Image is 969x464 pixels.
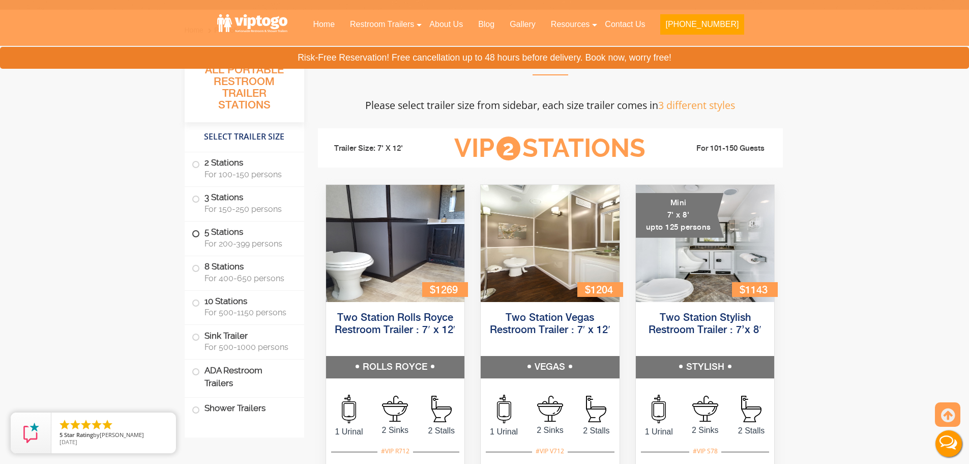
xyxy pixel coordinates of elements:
span: 2 Sinks [372,424,418,436]
label: Shower Trailers [192,398,297,420]
a: About Us [422,13,471,36]
a: Two Station Stylish Restroom Trailer : 7’x 8′ [649,313,761,336]
img: Review Rating [21,423,41,443]
span: 2 [496,137,520,160]
div: $1143 [732,282,778,297]
a: Two Station Rolls Royce Restroom Trailer : 7′ x 12′ [335,313,455,336]
p: Please select trailer size from sidebar, each size trailer comes in [318,95,783,115]
img: an icon of urinal [497,395,511,423]
img: an icon of urinal [652,395,666,423]
h5: ROLLS ROYCE [326,356,465,378]
span: [PERSON_NAME] [100,431,144,439]
img: an icon of sink [692,396,718,422]
span: Star Rating [64,431,93,439]
h5: STYLISH [636,356,775,378]
a: Home [305,13,342,36]
span: by [60,432,168,439]
span: 3 different styles [658,98,735,112]
li:  [101,419,113,431]
label: 8 Stations [192,256,297,288]
span: 2 Stalls [728,425,775,437]
span: For 500-1000 persons [204,342,292,352]
span: For 150-250 persons [204,204,292,214]
h3: VIP Stations [438,134,661,162]
li:  [91,419,103,431]
img: an icon of sink [382,396,408,422]
span: [DATE] [60,438,77,446]
li:  [69,419,81,431]
h4: Select Trailer Size [185,127,304,147]
span: 2 Stalls [573,425,620,437]
li: For 101-150 Guests [662,143,776,155]
a: Restroom Trailers [342,13,422,36]
span: 2 Stalls [418,425,464,437]
img: A mini restroom trailer with two separate stations and separate doors for males and females [636,185,775,302]
div: $1204 [577,282,623,297]
span: 2 Sinks [527,424,573,436]
span: 1 Urinal [636,426,682,438]
span: For 200-399 persons [204,239,292,249]
label: 10 Stations [192,291,297,322]
a: Two Station Vegas Restroom Trailer : 7′ x 12′ [490,313,610,336]
li:  [58,419,71,431]
span: 1 Urinal [481,426,527,438]
div: #VIP R712 [377,445,413,458]
img: an icon of sink [537,396,563,422]
span: 5 [60,431,63,439]
li: Trailer Size: 7' X 12' [325,133,439,164]
label: 5 Stations [192,222,297,253]
a: Contact Us [597,13,653,36]
img: an icon of Stall [586,396,606,422]
div: #VIP V712 [532,445,568,458]
span: For 400-650 persons [204,274,292,283]
h3: All Portable Restroom Trailer Stations [185,61,304,122]
img: an icon of Stall [741,396,761,422]
button: Live Chat [928,423,969,464]
img: Side view of two station restroom trailer with separate doors for males and females [481,185,620,302]
span: 1 Urinal [326,426,372,438]
label: 2 Stations [192,152,297,184]
li:  [80,419,92,431]
span: For 500-1150 persons [204,308,292,317]
button: [PHONE_NUMBER] [660,14,744,35]
a: Resources [543,13,597,36]
div: #VIP S78 [689,445,721,458]
label: 3 Stations [192,187,297,219]
img: an icon of Stall [431,396,452,422]
a: Blog [471,13,502,36]
label: Sink Trailer [192,325,297,357]
label: ADA Restroom Trailers [192,360,297,394]
img: Side view of two station restroom trailer with separate doors for males and females [326,185,465,302]
img: an icon of urinal [342,395,356,423]
span: 2 Sinks [682,424,728,436]
a: [PHONE_NUMBER] [653,13,751,41]
div: Mini 7' x 8' upto 125 persons [636,193,724,238]
h5: VEGAS [481,356,620,378]
a: Gallery [502,13,543,36]
span: For 100-150 persons [204,170,292,179]
div: $1269 [422,282,468,297]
